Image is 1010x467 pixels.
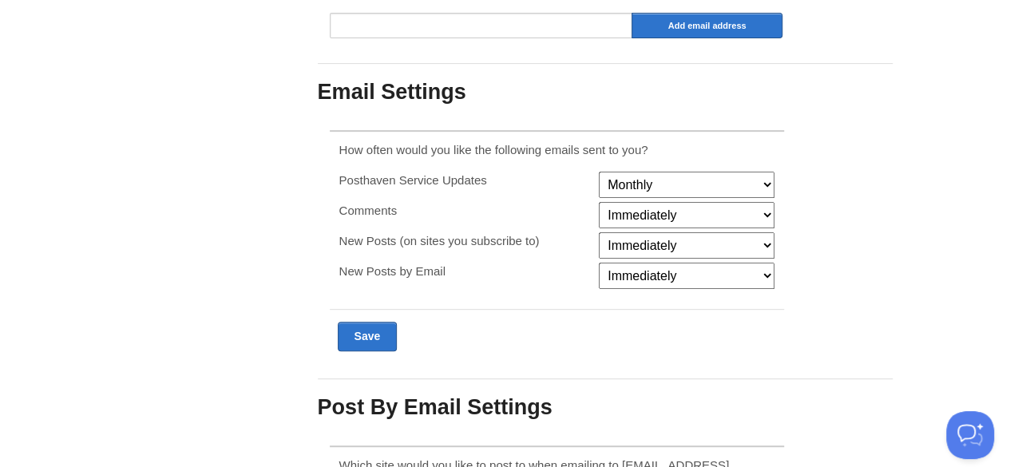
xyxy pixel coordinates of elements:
[946,411,994,459] iframe: Help Scout Beacon - Open
[318,81,893,105] h3: Email Settings
[339,263,589,279] p: New Posts by Email
[339,202,589,219] p: Comments
[339,141,775,158] p: How often would you like the following emails sent to you?
[318,396,893,420] h3: Post By Email Settings
[632,13,783,38] input: Add email address
[339,232,589,249] p: New Posts (on sites you subscribe to)
[338,322,398,351] input: Save
[339,172,589,188] p: Posthaven Service Updates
